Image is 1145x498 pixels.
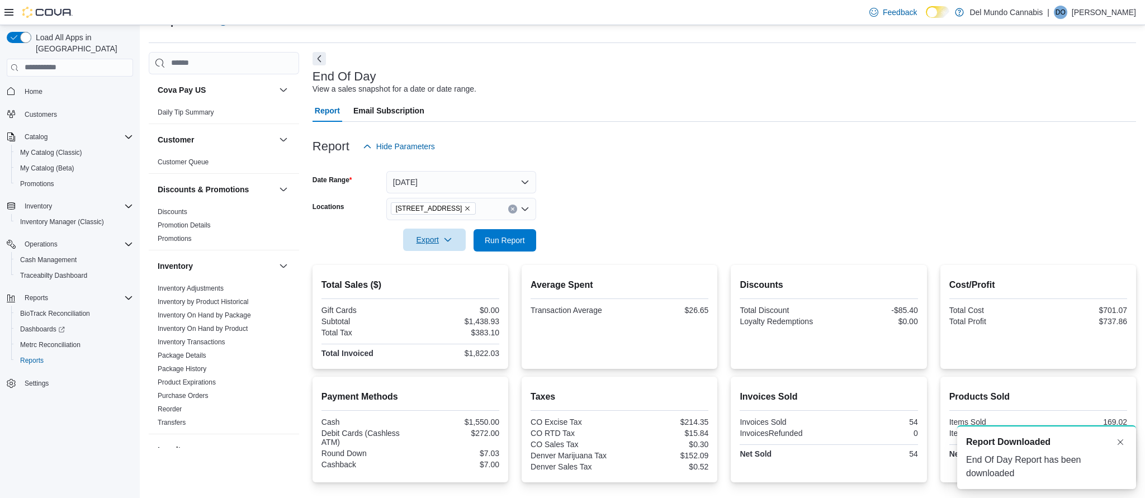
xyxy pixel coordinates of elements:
[16,354,133,367] span: Reports
[20,164,74,173] span: My Catalog (Beta)
[410,229,459,251] span: Export
[16,322,133,336] span: Dashboards
[158,392,209,400] a: Purchase Orders
[1056,6,1066,19] span: DO
[2,106,138,122] button: Customers
[966,453,1127,480] div: End Of Day Report has been downloaded
[20,291,133,305] span: Reports
[966,435,1051,449] span: Report Downloaded
[413,418,499,426] div: $1,550.00
[740,449,772,458] strong: Net Sold
[413,306,499,315] div: $0.00
[2,236,138,252] button: Operations
[2,290,138,306] button: Reports
[485,235,525,246] span: Run Report
[158,221,211,230] span: Promotion Details
[740,278,917,292] h2: Discounts
[1054,6,1067,19] div: David Olson
[622,451,708,460] div: $152.09
[2,198,138,214] button: Inventory
[20,200,133,213] span: Inventory
[622,429,708,438] div: $15.84
[20,238,133,251] span: Operations
[158,324,248,333] span: Inventory On Hand by Product
[20,377,53,390] a: Settings
[158,325,248,333] a: Inventory On Hand by Product
[20,271,87,280] span: Traceabilty Dashboard
[926,6,949,18] input: Dark Mode
[20,340,81,349] span: Metrc Reconciliation
[158,378,216,387] span: Product Expirations
[16,338,85,352] a: Metrc Reconciliation
[16,307,133,320] span: BioTrack Reconciliation
[11,160,138,176] button: My Catalog (Beta)
[158,234,192,243] span: Promotions
[277,133,290,146] button: Customer
[16,322,69,336] a: Dashboards
[25,202,52,211] span: Inventory
[11,353,138,368] button: Reports
[949,306,1036,315] div: Total Cost
[158,207,187,216] span: Discounts
[313,70,376,83] h3: End Of Day
[831,306,918,315] div: -$85.40
[2,83,138,99] button: Home
[20,107,133,121] span: Customers
[16,307,94,320] a: BioTrack Reconciliation
[2,129,138,145] button: Catalog
[16,177,59,191] a: Promotions
[831,418,918,426] div: 54
[315,99,340,122] span: Report
[158,158,209,166] a: Customer Queue
[277,259,290,273] button: Inventory
[158,284,224,293] span: Inventory Adjustments
[25,132,48,141] span: Catalog
[1047,6,1049,19] p: |
[158,208,187,216] a: Discounts
[20,84,133,98] span: Home
[1114,435,1127,449] button: Dismiss toast
[622,306,708,315] div: $26.65
[508,205,517,214] button: Clear input
[20,356,44,365] span: Reports
[31,32,133,54] span: Load All Apps in [GEOGRAPHIC_DATA]
[11,176,138,192] button: Promotions
[740,390,917,404] h2: Invoices Sold
[16,215,133,229] span: Inventory Manager (Classic)
[321,317,408,326] div: Subtotal
[158,338,225,347] span: Inventory Transactions
[16,162,133,175] span: My Catalog (Beta)
[391,202,476,215] span: 6302 E Colfax Ave
[25,110,57,119] span: Customers
[149,106,299,124] div: Cova Pay US
[20,108,61,121] a: Customers
[11,268,138,283] button: Traceabilty Dashboard
[25,87,42,96] span: Home
[413,449,499,458] div: $7.03
[622,462,708,471] div: $0.52
[358,135,439,158] button: Hide Parameters
[474,229,536,252] button: Run Report
[158,419,186,426] a: Transfers
[20,217,104,226] span: Inventory Manager (Classic)
[158,260,193,272] h3: Inventory
[25,293,48,302] span: Reports
[20,291,53,305] button: Reports
[20,85,47,98] a: Home
[2,375,138,391] button: Settings
[158,184,249,195] h3: Discounts & Promotions
[386,171,536,193] button: [DATE]
[321,306,408,315] div: Gift Cards
[16,338,133,352] span: Metrc Reconciliation
[158,378,216,386] a: Product Expirations
[531,451,617,460] div: Denver Marijuana Tax
[949,390,1127,404] h2: Products Sold
[321,418,408,426] div: Cash
[740,317,826,326] div: Loyalty Redemptions
[313,83,476,95] div: View a sales snapshot for a date or date range.
[158,364,206,373] span: Package History
[158,134,194,145] h3: Customer
[531,440,617,449] div: CO Sales Tax
[158,184,275,195] button: Discounts & Promotions
[321,449,408,458] div: Round Down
